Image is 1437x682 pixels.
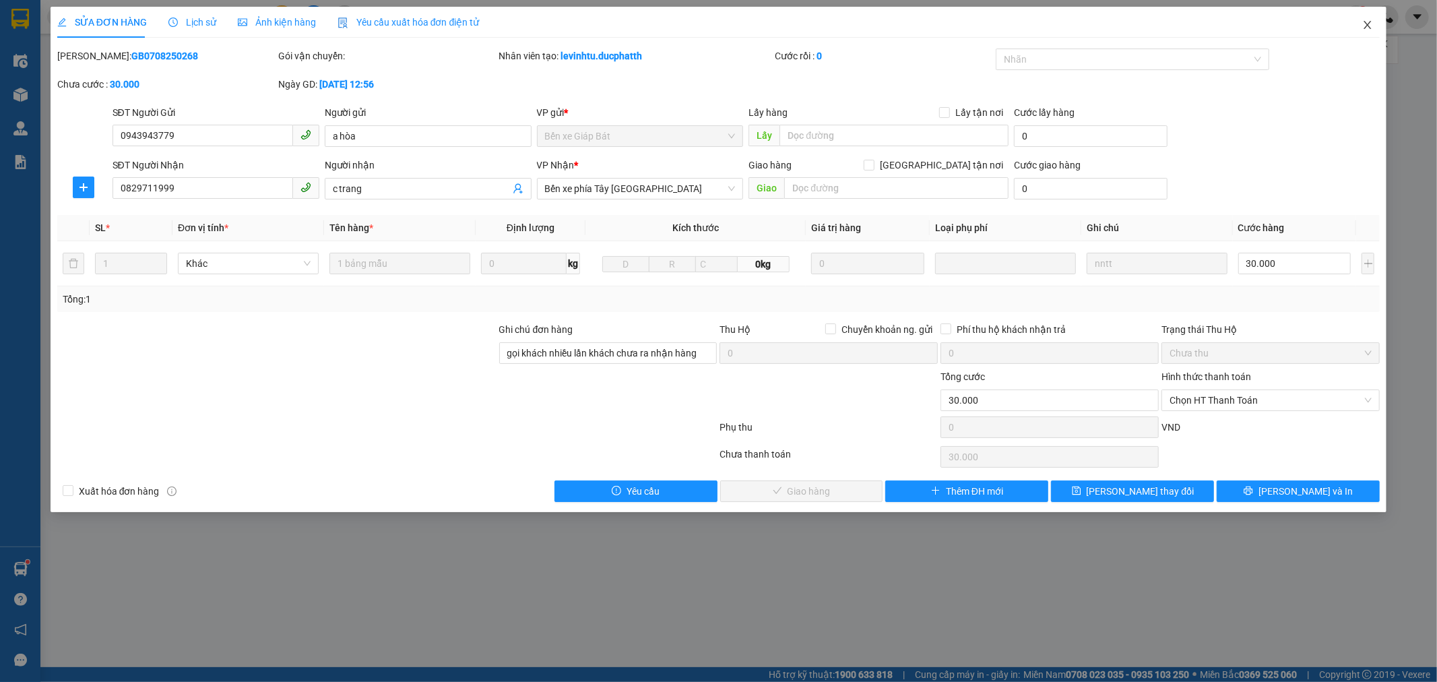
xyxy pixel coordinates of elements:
span: info-circle [167,487,177,496]
span: SỬA ĐƠN HÀNG [57,17,147,28]
button: checkGiao hàng [720,480,883,502]
input: Cước giao hàng [1014,178,1168,199]
span: 0kg [738,256,790,272]
span: Kích thước [672,222,719,233]
span: Tên hàng [329,222,373,233]
span: [PERSON_NAME] thay đổi [1087,484,1194,499]
button: printer[PERSON_NAME] và In [1217,480,1380,502]
button: plus [1362,253,1374,274]
span: plus [73,182,94,193]
button: exclamation-circleYêu cầu [554,480,717,502]
div: [PERSON_NAME]: [57,49,276,63]
span: Bến xe Giáp Bát [545,126,736,146]
span: Định lượng [507,222,554,233]
span: Thêm ĐH mới [946,484,1003,499]
input: Ghi chú đơn hàng [499,342,717,364]
input: Dọc đường [779,125,1009,146]
input: Cước lấy hàng [1014,125,1168,147]
b: [DATE] 12:56 [319,79,374,90]
button: plus [73,177,94,198]
span: VP Nhận [537,160,575,170]
div: VP gửi [537,105,744,120]
span: Xuất hóa đơn hàng [73,484,165,499]
b: levinhtu.ducphatth [561,51,643,61]
span: phone [300,182,311,193]
div: Người nhận [325,158,532,173]
span: phone [300,129,311,140]
span: Cước hàng [1238,222,1285,233]
input: VD: Bàn, Ghế [329,253,470,274]
span: Thu Hộ [720,324,751,335]
div: Nhân viên tạo: [499,49,773,63]
span: Chưa thu [1170,343,1372,363]
b: GB0708250268 [131,51,198,61]
span: Lịch sử [168,17,216,28]
span: VND [1161,422,1180,433]
label: Cước giao hàng [1014,160,1081,170]
span: save [1072,486,1081,497]
div: Tổng: 1 [63,292,554,307]
span: close [1362,20,1373,30]
span: Yêu cầu xuất hóa đơn điện tử [338,17,480,28]
span: Giao [748,177,784,199]
button: delete [63,253,84,274]
span: [GEOGRAPHIC_DATA] tận nơi [874,158,1009,173]
span: kg [567,253,580,274]
span: Tổng cước [940,371,985,382]
button: Close [1349,7,1386,44]
span: exclamation-circle [612,486,621,497]
input: Ghi Chú [1087,253,1227,274]
span: picture [238,18,247,27]
span: user-add [513,183,523,194]
span: Lấy tận nơi [950,105,1009,120]
b: 0 [817,51,822,61]
label: Hình thức thanh toán [1161,371,1251,382]
span: Giá trị hàng [811,222,861,233]
div: Người gửi [325,105,532,120]
div: SĐT Người Nhận [113,158,319,173]
span: Chọn HT Thanh Toán [1170,390,1372,410]
b: 30.000 [110,79,139,90]
span: Lấy hàng [748,107,788,118]
span: Chuyển khoản ng. gửi [836,322,938,337]
input: Dọc đường [784,177,1009,199]
div: Phụ thu [719,420,940,443]
input: C [695,256,738,272]
img: icon [338,18,348,28]
span: plus [931,486,940,497]
div: SĐT Người Gửi [113,105,319,120]
div: Cước rồi : [775,49,993,63]
span: clock-circle [168,18,178,27]
span: Ảnh kiện hàng [238,17,316,28]
div: Gói vận chuyển: [278,49,497,63]
span: Bến xe phía Tây Thanh Hóa [545,179,736,199]
span: Khác [186,253,311,274]
div: Trạng thái Thu Hộ [1161,322,1380,337]
label: Cước lấy hàng [1014,107,1075,118]
span: edit [57,18,67,27]
span: Lấy [748,125,779,146]
div: Chưa cước : [57,77,276,92]
th: Ghi chú [1081,215,1233,241]
span: Đơn vị tính [178,222,228,233]
span: [PERSON_NAME] và In [1258,484,1353,499]
div: Chưa thanh toán [719,447,940,470]
span: Giao hàng [748,160,792,170]
input: R [649,256,696,272]
span: Yêu cầu [627,484,660,499]
span: Phí thu hộ khách nhận trả [951,322,1071,337]
button: save[PERSON_NAME] thay đổi [1051,480,1214,502]
button: plusThêm ĐH mới [885,480,1048,502]
span: SL [95,222,106,233]
span: printer [1244,486,1253,497]
label: Ghi chú đơn hàng [499,324,573,335]
th: Loại phụ phí [930,215,1081,241]
input: D [602,256,649,272]
input: 0 [811,253,924,274]
div: Ngày GD: [278,77,497,92]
